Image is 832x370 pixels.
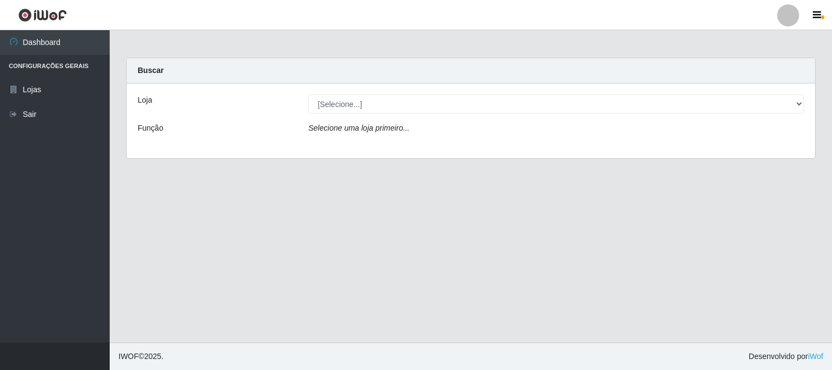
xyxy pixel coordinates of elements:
[138,94,152,106] label: Loja
[138,66,163,75] strong: Buscar
[18,8,67,22] img: CoreUI Logo
[118,351,163,362] span: © 2025 .
[138,122,163,134] label: Função
[749,351,823,362] span: Desenvolvido por
[808,352,823,361] a: iWof
[118,352,139,361] span: IWOF
[308,124,409,132] i: Selecione uma loja primeiro...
